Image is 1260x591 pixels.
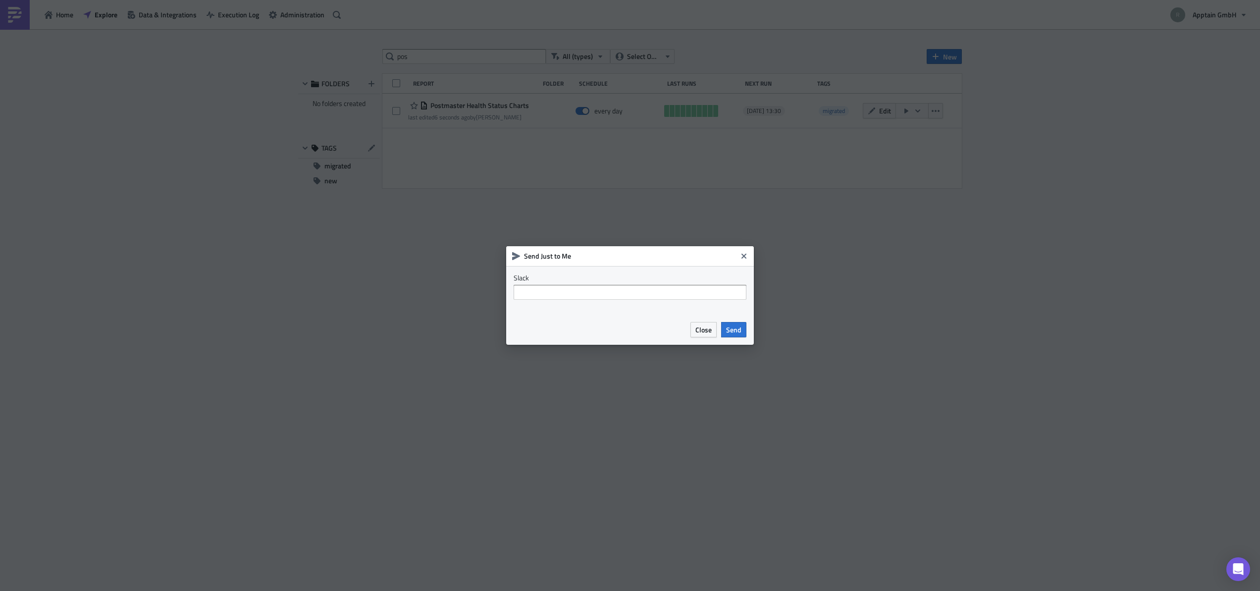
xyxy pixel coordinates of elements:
label: Slack [514,273,746,282]
h6: Send Just to Me [524,252,737,261]
button: Close [736,249,751,264]
span: Close [695,324,712,335]
button: Send [721,322,746,337]
span: Send [726,324,741,335]
div: Open Intercom Messenger [1226,557,1250,581]
button: Close [690,322,717,337]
